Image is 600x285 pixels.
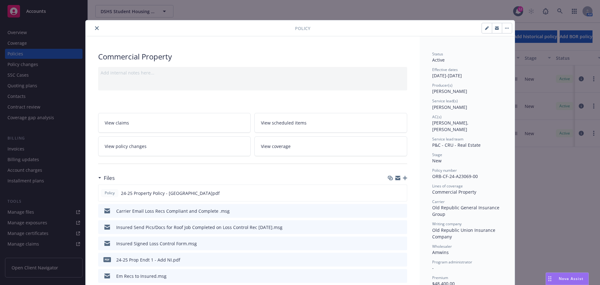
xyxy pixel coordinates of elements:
[389,224,394,231] button: download file
[546,273,554,285] div: Drag to move
[93,24,101,32] button: close
[104,174,115,182] h3: Files
[432,67,458,72] span: Effective dates
[432,168,457,173] span: Policy number
[389,208,394,214] button: download file
[432,142,481,148] span: P&C - CRU - Real Estate
[546,272,589,285] button: Nova Assist
[432,88,467,94] span: [PERSON_NAME]
[98,174,115,182] div: Files
[116,257,180,263] div: 24-25 Prop Endt 1 - Add NI.pdf
[432,189,476,195] span: Commercial Property
[432,152,442,157] span: Stage
[103,257,111,262] span: pdf
[399,190,404,196] button: preview file
[103,190,116,196] span: Policy
[98,113,251,133] a: View claims
[432,83,452,88] span: Producer(s)
[389,257,394,263] button: download file
[105,120,129,126] span: View claims
[116,240,197,247] div: Insured Signed Loss Control Form.msg
[432,114,442,120] span: AC(s)
[559,276,583,281] span: Nova Assist
[261,120,307,126] span: View scheduled items
[254,113,407,133] a: View scheduled items
[432,183,463,189] span: Lines of coverage
[432,205,501,217] span: Old Republic General Insurance Group
[432,51,443,57] span: Status
[432,227,497,240] span: Old Republic Union Insurance Company
[399,240,405,247] button: preview file
[399,208,405,214] button: preview file
[98,51,407,62] div: Commercial Property
[432,104,467,110] span: [PERSON_NAME]
[432,199,445,204] span: Carrier
[432,221,462,226] span: Writing company
[432,120,470,132] span: [PERSON_NAME], [PERSON_NAME]
[121,190,220,196] span: 24-25 Property Policy - [GEOGRAPHIC_DATA]pdf
[399,273,405,279] button: preview file
[105,143,147,150] span: View policy changes
[432,57,445,63] span: Active
[399,257,405,263] button: preview file
[261,143,291,150] span: View coverage
[432,136,463,142] span: Service lead team
[432,158,442,164] span: New
[254,136,407,156] a: View coverage
[389,240,394,247] button: download file
[389,190,394,196] button: download file
[432,259,472,265] span: Program administrator
[432,67,502,79] div: [DATE] - [DATE]
[98,136,251,156] a: View policy changes
[295,25,310,32] span: Policy
[116,208,230,214] div: Carrier Email Loss Recs Compliant and Complete .msg
[101,69,405,76] div: Add internal notes here...
[432,98,458,104] span: Service lead(s)
[432,173,478,179] span: ORB-CF-24-A23069-00
[432,244,452,249] span: Wholesaler
[432,265,434,271] span: -
[116,273,167,279] div: Em Recs to Insured.msg
[432,249,449,255] span: Amwins
[116,224,282,231] div: Insured Send Pics/Docs for Roof Job Completed on Loss Control Rec [DATE].msg
[399,224,405,231] button: preview file
[389,273,394,279] button: download file
[432,275,448,280] span: Premium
